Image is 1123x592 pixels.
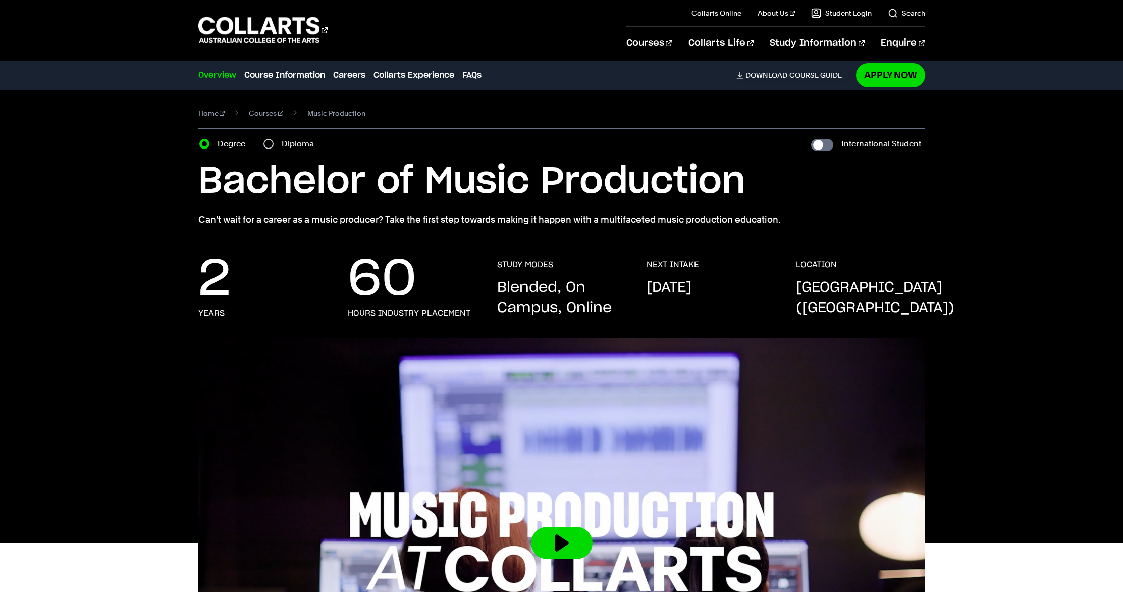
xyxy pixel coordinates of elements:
[497,260,553,270] h3: STUDY MODES
[307,106,365,120] span: Music Production
[770,27,865,60] a: Study Information
[198,308,225,318] h3: Years
[462,69,482,81] a: FAQs
[333,69,365,81] a: Careers
[691,8,741,18] a: Collarts Online
[198,16,328,44] div: Go to homepage
[282,137,320,151] label: Diploma
[841,137,921,151] label: International Student
[688,27,754,60] a: Collarts Life
[736,71,850,80] a: DownloadCourse Guide
[796,278,954,318] p: [GEOGRAPHIC_DATA] ([GEOGRAPHIC_DATA])
[198,213,925,227] p: Can’t wait for a career as a music producer? Take the first step towards making it happen with a ...
[647,278,691,298] p: [DATE]
[348,260,416,300] p: 60
[198,106,225,120] a: Home
[218,137,251,151] label: Degree
[881,27,925,60] a: Enquire
[856,63,925,87] a: Apply Now
[796,260,837,270] h3: LOCATION
[198,260,231,300] p: 2
[647,260,699,270] h3: NEXT INTAKE
[745,71,787,80] span: Download
[626,27,672,60] a: Courses
[888,8,925,18] a: Search
[198,159,925,205] h1: Bachelor of Music Production
[244,69,325,81] a: Course Information
[758,8,795,18] a: About Us
[497,278,626,318] p: Blended, On Campus, Online
[198,69,236,81] a: Overview
[348,308,470,318] h3: hours industry placement
[373,69,454,81] a: Collarts Experience
[249,106,283,120] a: Courses
[811,8,872,18] a: Student Login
